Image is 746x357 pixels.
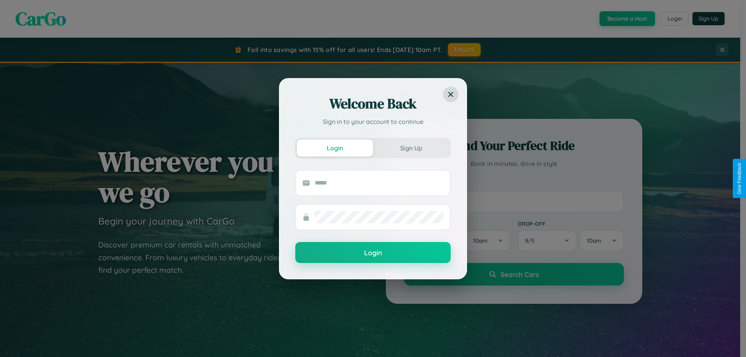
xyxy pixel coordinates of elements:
[737,163,742,194] div: Give Feedback
[295,94,451,113] h2: Welcome Back
[373,139,449,157] button: Sign Up
[295,117,451,126] p: Sign in to your account to continue
[295,242,451,263] button: Login
[297,139,373,157] button: Login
